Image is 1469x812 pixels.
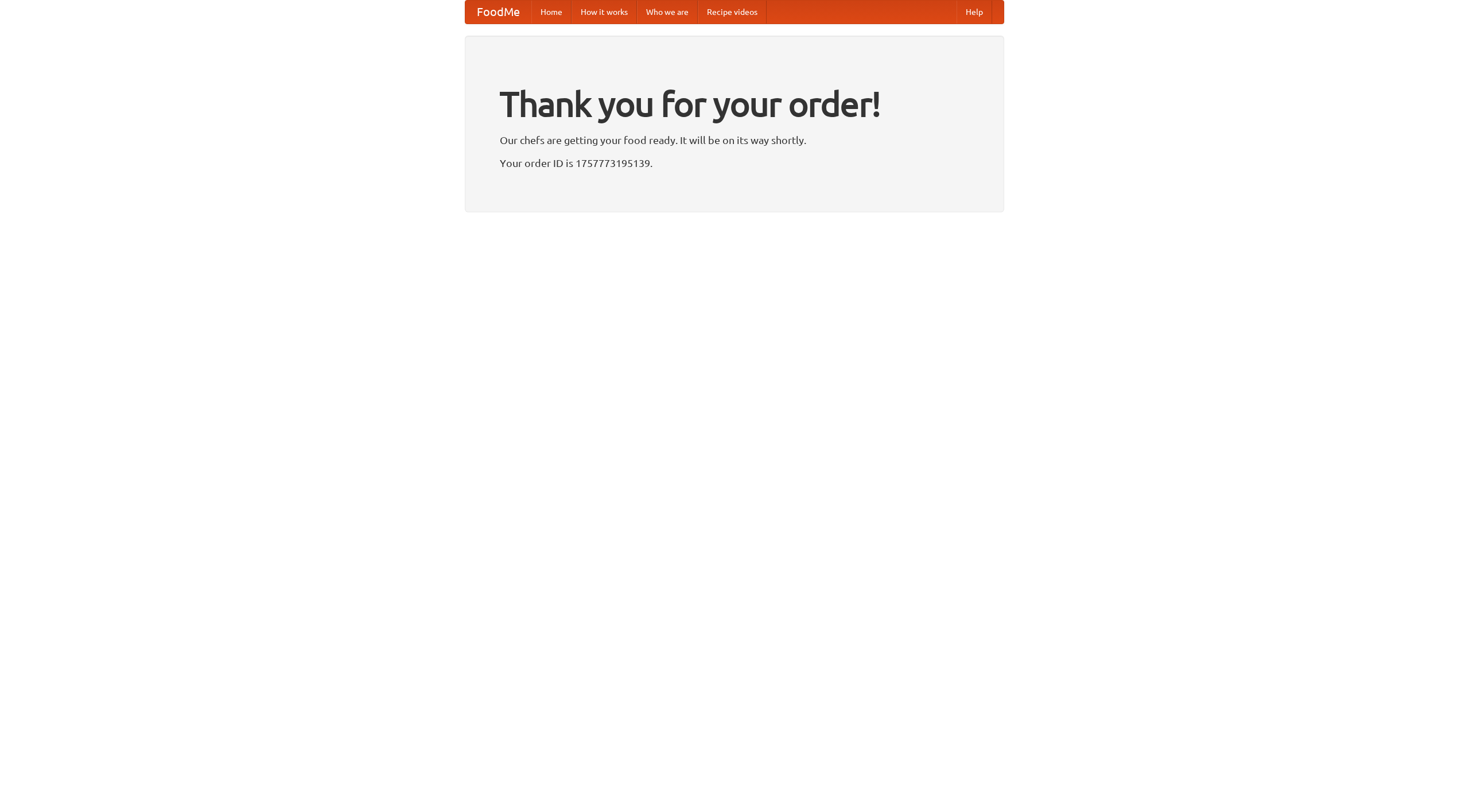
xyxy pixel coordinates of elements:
h1: Thank you for your order! [500,76,969,131]
a: FoodMe [465,1,531,24]
a: Home [531,1,572,24]
a: How it works [572,1,637,24]
a: Recipe videos [698,1,767,24]
a: Help [957,1,992,24]
p: Your order ID is 1757773195139. [500,154,969,172]
a: Who we are [637,1,698,24]
p: Our chefs are getting your food ready. It will be on its way shortly. [500,131,969,149]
